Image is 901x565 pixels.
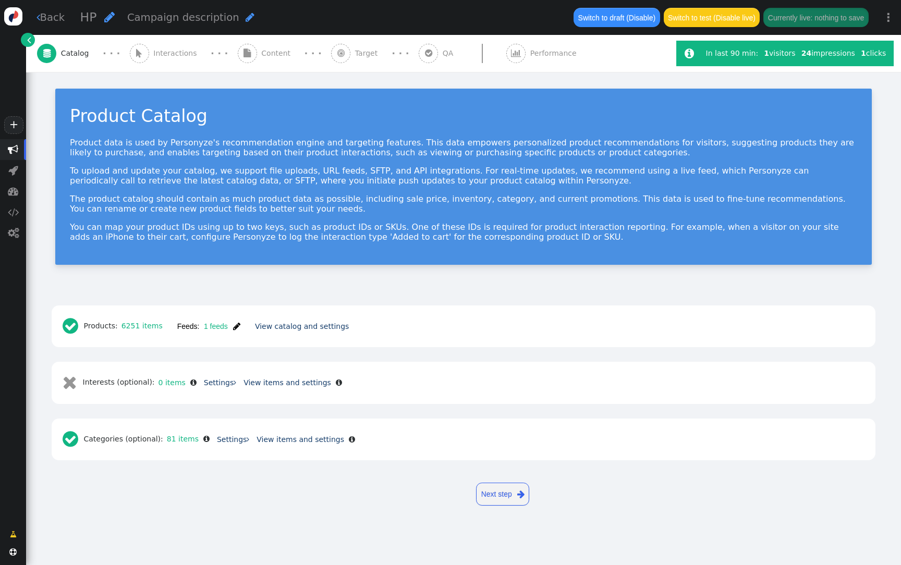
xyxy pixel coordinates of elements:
a: 6251 items [118,322,163,330]
span:  [425,49,432,57]
span: impressions [801,49,855,57]
div: Product Catalog [70,103,857,129]
a: 81 items [163,435,199,443]
a:  Performance [506,35,600,72]
div: visitors [761,48,798,59]
div: Interests (optional): [59,369,200,397]
span: Interactions [153,48,201,59]
span:  [136,49,142,57]
span:  [9,548,17,556]
p: To upload and update your catalog, we support file uploads, URL feeds, SFTP, and API integrations... [70,166,857,186]
a: ⋮ [876,2,901,33]
span:  [8,165,18,176]
span: Target [355,48,382,59]
a:  Catalog · · · [37,35,130,72]
img: logo-icon.svg [4,7,22,26]
span:  [511,49,521,57]
p: Product data is used by Personyze's recommendation engine and targeting features. This data empow... [70,138,857,157]
div: · · · [103,46,120,60]
a:  [21,33,35,47]
span:  [8,186,18,196]
div: · · · [392,46,409,60]
span: QA [443,48,458,59]
span:  [337,49,345,57]
span:  [8,144,18,155]
span: Catalog [61,48,93,59]
button: Feeds:1 feeds  [170,317,248,336]
a: View items and settings [257,435,344,444]
span:  [203,435,210,443]
a: Next step [476,483,529,506]
span:  [27,34,31,45]
div: · · · [305,46,322,60]
span:  [336,379,342,386]
div: · · · [211,46,228,60]
span:  [36,12,40,22]
span:  [10,529,17,540]
a: View catalog and settings [255,322,349,330]
b: 1 [861,49,866,57]
span:  [349,436,355,443]
button: Switch to draft (Disable) [574,8,660,27]
span: Performance [530,48,581,59]
a:  [3,525,24,544]
p: The product catalog should contain as much product data as possible, including sale price, invent... [70,194,857,214]
span:  [233,322,240,330]
a: + [4,116,23,134]
b: 1 [764,49,769,57]
span:  [685,48,694,59]
span:  [243,49,251,57]
span: Campaign description [127,11,239,23]
span:  [43,49,51,57]
a:  Content · · · [238,35,332,72]
button: Switch to test (Disable live) [664,8,760,27]
a: Settings [204,378,236,387]
span:  [234,379,236,386]
div: Categories (optional): [59,426,213,453]
span:  [63,373,83,391]
a:  Target · · · [331,35,419,72]
span:  [8,228,19,238]
button: Currently live: nothing to save [763,8,868,27]
div: Products: [59,313,166,340]
a: Settings [217,435,249,444]
span:  [517,488,525,501]
span: clicks [861,49,886,57]
a: Back [36,10,65,25]
span: 1 feeds [200,322,228,330]
b: 24 [801,49,811,57]
span:  [247,436,249,443]
a: View items and settings [243,378,331,387]
div: In last 90 min: [706,48,761,59]
span:  [63,317,84,335]
a: 0 items [155,378,186,387]
span:  [246,12,254,22]
span:  [8,207,19,217]
span: HP [80,10,97,24]
span:  [63,430,84,448]
span:  [190,379,197,386]
span:  [104,11,115,23]
a:  QA [419,35,506,72]
span: Content [261,48,295,59]
a:  Interactions · · · [130,35,238,72]
p: You can map your product IDs using up to two keys, such as product IDs or SKUs. One of these IDs ... [70,222,857,242]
